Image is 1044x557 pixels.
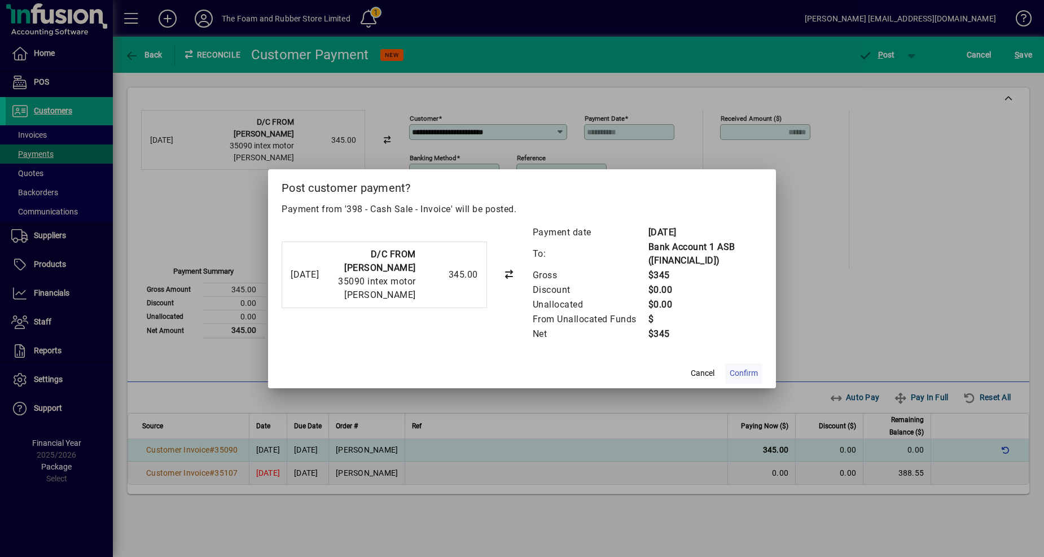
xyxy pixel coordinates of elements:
[685,363,721,384] button: Cancel
[532,225,648,240] td: Payment date
[532,283,648,297] td: Discount
[648,268,763,283] td: $345
[648,283,763,297] td: $0.00
[648,225,763,240] td: [DATE]
[648,240,763,268] td: Bank Account 1 ASB ([FINANCIAL_ID])
[282,203,762,216] p: Payment from '398 - Cash Sale - Invoice' will be posted.
[532,268,648,283] td: Gross
[532,240,648,268] td: To:
[725,363,762,384] button: Confirm
[532,297,648,312] td: Unallocated
[648,297,763,312] td: $0.00
[730,367,758,379] span: Confirm
[648,327,763,341] td: $345
[268,169,776,202] h2: Post customer payment?
[338,276,416,300] span: 35090 intex motor [PERSON_NAME]
[344,249,416,273] strong: D/C FROM [PERSON_NAME]
[648,312,763,327] td: $
[422,268,478,282] div: 345.00
[532,312,648,327] td: From Unallocated Funds
[691,367,714,379] span: Cancel
[532,327,648,341] td: Net
[291,268,319,282] div: [DATE]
